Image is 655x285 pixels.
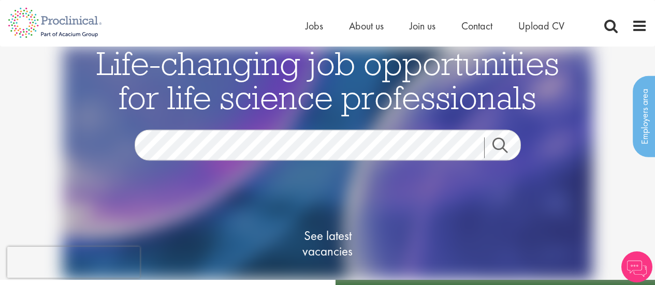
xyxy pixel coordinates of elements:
[410,19,435,33] a: Join us
[62,47,593,280] img: candidate home
[461,19,492,33] a: Contact
[305,19,323,33] a: Jobs
[276,228,380,259] span: See latest vacancies
[484,138,529,158] a: Job search submit button
[96,42,559,118] span: Life-changing job opportunities for life science professionals
[621,251,652,282] img: Chatbot
[7,247,140,278] iframe: reCAPTCHA
[349,19,384,33] a: About us
[518,19,564,33] a: Upload CV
